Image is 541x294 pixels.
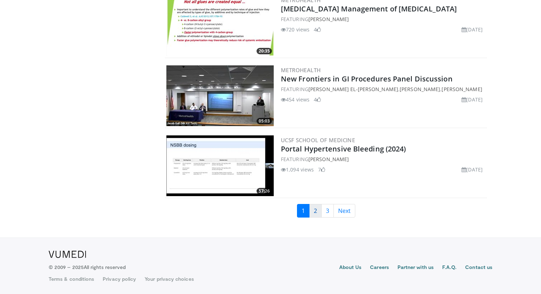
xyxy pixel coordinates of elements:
[465,264,492,272] a: Contact us
[145,275,194,283] a: Your privacy choices
[442,264,457,272] a: F.A.Q.
[49,264,126,271] p: © 2009 – 2025
[339,264,362,272] a: About Us
[281,15,486,23] div: FEATURING
[281,85,486,93] div: FEATURING , ,
[281,74,453,84] a: New Frontiers in GI Procedures Panel Discussion
[165,204,487,218] nav: Search results pages
[281,96,310,103] li: 454 views
[166,65,274,126] img: 1504164a-9d41-4a55-95d9-7a36ac6d7297.300x170_q85_crop-smart_upscale.jpg
[84,264,126,270] span: All rights reserved
[281,4,457,14] a: [MEDICAL_DATA] Management of [MEDICAL_DATA]
[281,66,321,74] a: MetroHealth
[257,118,272,124] span: 05:03
[49,251,86,258] img: VuMedi Logo
[398,264,434,272] a: Partner with us
[462,26,483,33] li: [DATE]
[308,86,398,93] a: [PERSON_NAME] El-[PERSON_NAME]
[166,65,274,126] a: 05:03
[308,16,349,23] a: [PERSON_NAME]
[308,156,349,163] a: [PERSON_NAME]
[314,96,321,103] li: 4
[462,166,483,173] li: [DATE]
[49,275,94,283] a: Terms & conditions
[257,48,272,54] span: 20:35
[442,86,482,93] a: [PERSON_NAME]
[281,155,486,163] div: FEATURING
[281,136,355,144] a: UCSF School of Medicine
[321,204,334,218] a: 3
[103,275,136,283] a: Privacy policy
[400,86,440,93] a: [PERSON_NAME]
[318,166,325,173] li: 7
[257,188,272,194] span: 57:26
[462,96,483,103] li: [DATE]
[281,26,310,33] li: 720 views
[281,144,406,154] a: Portal Hypertensive Bleeding (2024)
[166,135,274,196] img: f430e720-42d9-4400-901d-2f8eb0c419a5.300x170_q85_crop-smart_upscale.jpg
[333,204,355,218] a: Next
[166,135,274,196] a: 57:26
[281,166,314,173] li: 1,094 views
[370,264,389,272] a: Careers
[297,204,310,218] a: 1
[314,26,321,33] li: 4
[309,204,322,218] a: 2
